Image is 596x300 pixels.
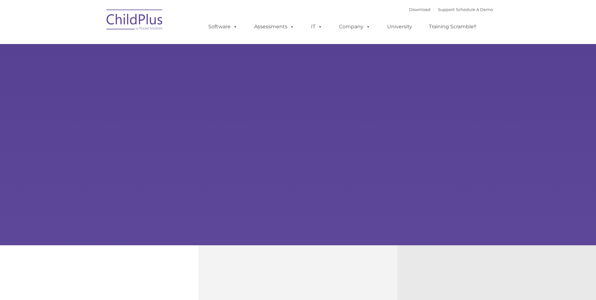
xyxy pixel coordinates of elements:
a: Schedule A Demo [456,7,493,12]
font: | [409,7,493,12]
a: IT [305,20,329,33]
a: Support [438,7,455,12]
a: Software [202,20,244,33]
a: Download [409,7,430,12]
a: Assessments [248,20,301,33]
a: University [381,20,418,33]
a: Training Scramble!! [423,20,483,33]
img: ChildPlus by Procare Solutions [103,5,166,36]
a: Company [333,20,377,33]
